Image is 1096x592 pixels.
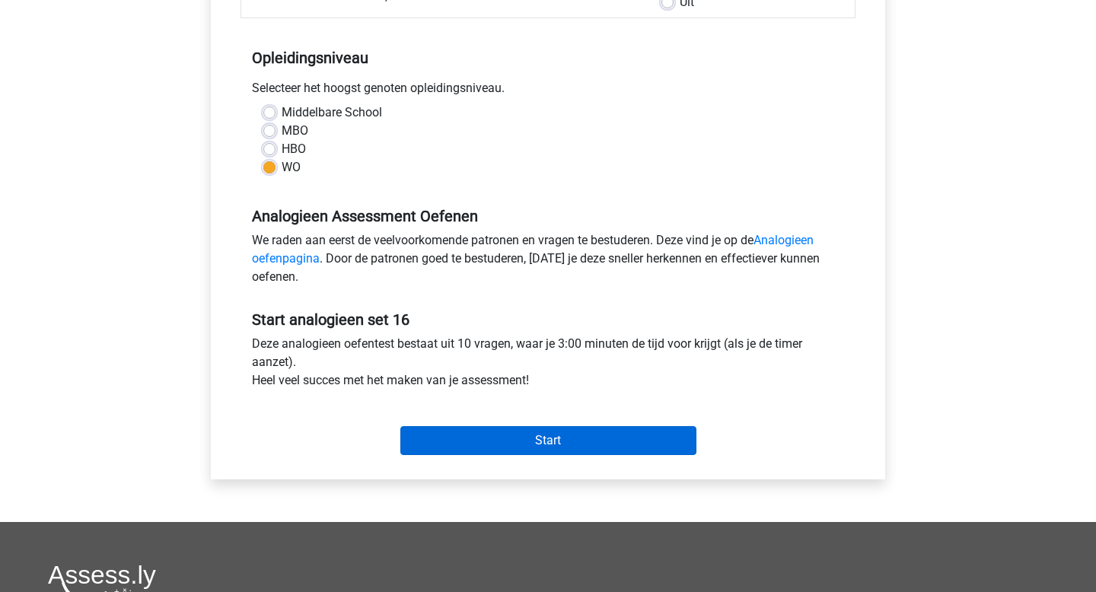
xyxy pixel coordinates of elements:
[282,158,301,177] label: WO
[252,43,844,73] h5: Opleidingsniveau
[282,103,382,122] label: Middelbare School
[241,335,855,396] div: Deze analogieen oefentest bestaat uit 10 vragen, waar je 3:00 minuten de tijd voor krijgt (als je...
[400,426,696,455] input: Start
[252,310,844,329] h5: Start analogieen set 16
[241,231,855,292] div: We raden aan eerst de veelvoorkomende patronen en vragen te bestuderen. Deze vind je op de . Door...
[282,140,306,158] label: HBO
[241,79,855,103] div: Selecteer het hoogst genoten opleidingsniveau.
[282,122,308,140] label: MBO
[252,207,844,225] h5: Analogieen Assessment Oefenen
